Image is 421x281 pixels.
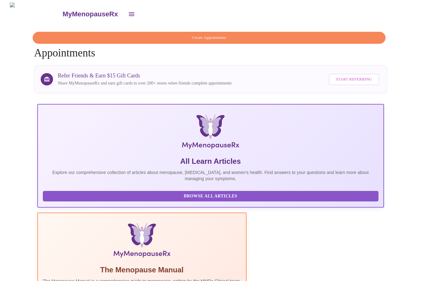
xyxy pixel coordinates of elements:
[33,32,386,44] button: Create Appointment
[124,7,139,22] button: open drawer
[34,32,387,59] h4: Appointments
[10,2,62,26] img: MyMenopauseRx Logo
[43,193,380,198] a: Browse All Articles
[63,10,118,18] h3: MyMenopauseRx
[95,114,326,151] img: MyMenopauseRx Logo
[336,76,372,83] span: Start Referring
[43,169,378,182] p: Explore our comprehensive collection of articles about menopause, [MEDICAL_DATA], and women's hea...
[329,74,379,85] button: Start Referring
[58,72,232,79] h3: Refer Friends & Earn $15 Gift Cards
[43,265,241,275] h5: The Menopause Manual
[58,80,232,86] p: Share MyMenopauseRx and earn gift cards to over 200+ stores when friends complete appointments
[43,191,378,202] button: Browse All Articles
[74,223,210,260] img: Menopause Manual
[327,71,380,88] a: Start Referring
[62,3,124,25] a: MyMenopauseRx
[40,34,378,41] span: Create Appointment
[43,156,378,166] h5: All Learn Articles
[49,192,372,200] span: Browse All Articles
